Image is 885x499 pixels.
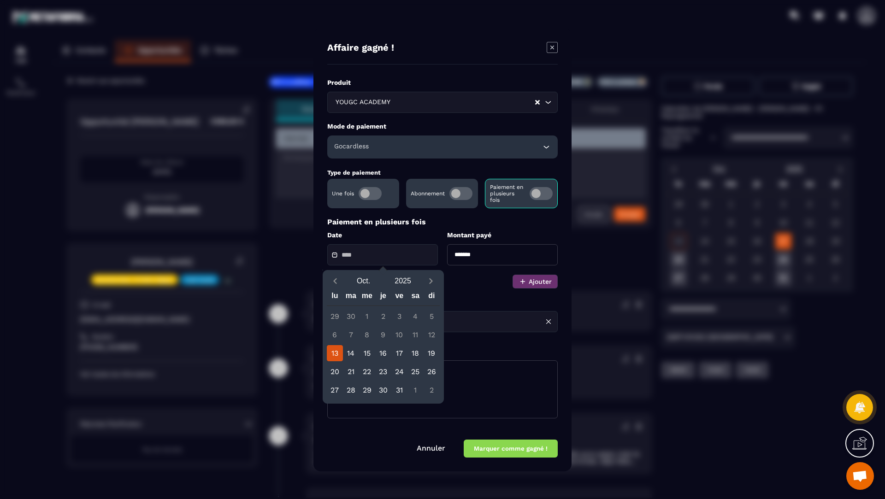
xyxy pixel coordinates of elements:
div: di [424,289,440,305]
div: Calendar wrapper [327,289,440,398]
div: 19 [424,345,440,361]
div: 1 [359,308,375,324]
div: 23 [375,364,391,380]
div: 1 [407,382,424,398]
label: Mode de paiement [327,122,558,131]
div: 2 [424,382,440,398]
p: Abonnement [411,190,445,197]
p: Une fois [332,190,354,197]
div: 21 [343,364,359,380]
button: Ajouter [513,275,558,288]
div: 14 [343,345,359,361]
span: YOUGC ACADEMY [333,97,392,107]
div: je [375,289,391,305]
label: Produit [327,78,558,87]
button: Marquer comme gagné ! [464,440,558,458]
div: 11 [407,327,424,343]
div: 28 [343,382,359,398]
p: Paiement en plusieurs fois [327,217,558,226]
div: 5 [424,308,440,324]
div: 6 [327,327,343,343]
div: me [359,289,375,305]
div: ve [391,289,407,305]
button: Clear Selected [535,99,540,106]
div: lu [327,289,343,305]
div: Search for option [327,92,558,113]
div: Ouvrir le chat [846,462,874,490]
div: 25 [407,364,424,380]
div: 20 [327,364,343,380]
div: 3 [391,308,407,324]
div: 31 [391,382,407,398]
div: 16 [375,345,391,361]
div: 29 [327,308,343,324]
div: 30 [375,382,391,398]
div: 27 [327,382,343,398]
div: 18 [407,345,424,361]
div: ma [343,289,359,305]
h4: Affaire gagné ! [327,42,394,55]
div: 7 [343,327,359,343]
div: 9 [375,327,391,343]
div: 24 [391,364,407,380]
div: 30 [343,308,359,324]
label: Montant payé [447,231,558,240]
label: Type de paiement [327,169,381,176]
div: 10 [391,327,407,343]
button: Previous month [327,275,344,288]
div: 13 [327,345,343,361]
label: Date [327,231,438,240]
div: 17 [391,345,407,361]
button: Next month [423,275,440,288]
div: 4 [407,308,424,324]
button: Open years overlay [383,273,423,289]
div: 22 [359,364,375,380]
div: 15 [359,345,375,361]
div: sa [407,289,424,305]
button: Open months overlay [344,273,383,289]
div: 12 [424,327,440,343]
p: Paiement en plusieurs fois [490,184,525,203]
div: 8 [359,327,375,343]
a: Annuler [417,444,445,452]
div: Calendar days [327,308,440,398]
div: 29 [359,382,375,398]
div: 2 [375,308,391,324]
input: Search for option [392,97,534,107]
div: 26 [424,364,440,380]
